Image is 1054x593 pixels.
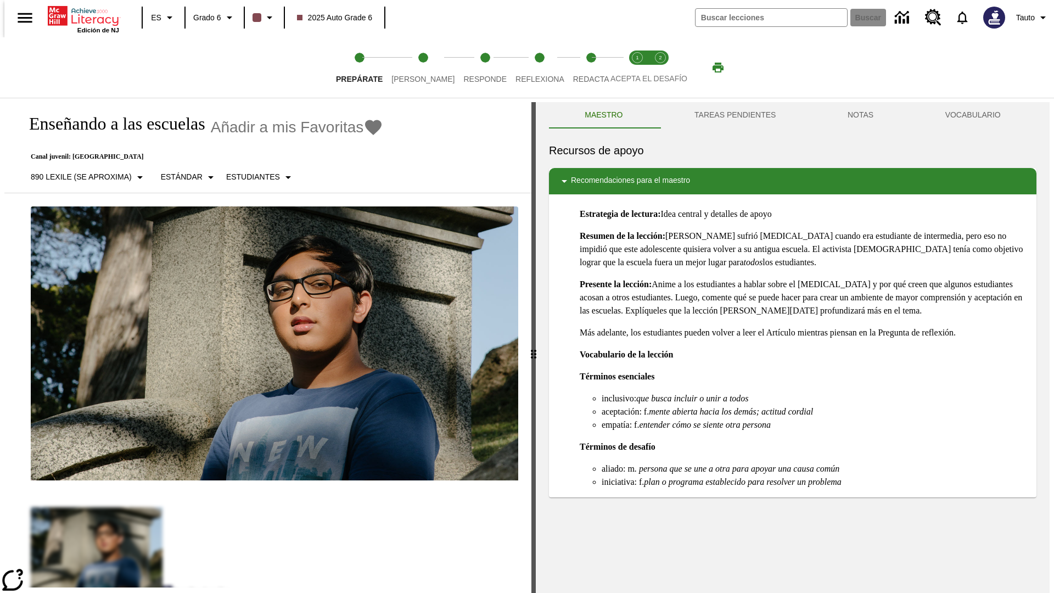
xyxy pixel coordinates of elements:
span: Añadir a mis Favoritas [211,119,364,136]
button: NOTAS [812,102,910,128]
em: que busca [636,394,671,403]
p: 890 Lexile (Se aproxima) [31,171,132,183]
span: Responde [463,75,507,83]
button: Acepta el desafío contesta step 2 of 2 [644,37,676,98]
span: Reflexiona [515,75,564,83]
button: Añadir a mis Favoritas - Enseñando a las escuelas [211,118,384,137]
text: 2 [659,55,661,60]
input: Buscar campo [696,9,847,26]
em: incluir o unir a todos [674,394,749,403]
div: Recomendaciones para el maestro [549,168,1036,194]
p: Idea central y detalles de apoyo [580,208,1028,221]
em: entender [639,420,670,429]
div: Pulsa la tecla de intro o la barra espaciadora y luego presiona las flechas de derecha e izquierd... [531,102,536,593]
span: Tauto [1016,12,1035,24]
li: iniciativa: f. [602,475,1028,489]
button: VOCABULARIO [909,102,1036,128]
em: plan o programa establecido para resolver un problema [644,477,842,486]
div: Portada [48,4,119,33]
strong: Estrategia de lectura: [580,209,661,219]
button: Grado: Grado 6, Elige un grado [189,8,240,27]
li: empatía: f. [602,418,1028,432]
h1: Enseñando a las escuelas [18,114,205,134]
span: ACEPTA EL DESAFÍO [610,74,687,83]
li: aliado: m [602,462,1028,475]
span: Edición de NJ [77,27,119,33]
p: Más adelante, los estudiantes pueden volver a leer el Artículo mientras piensan en la Pregunta de... [580,326,1028,339]
span: 2025 Auto Grade 6 [297,12,373,24]
button: Imprimir [700,58,736,77]
span: Prepárate [336,75,383,83]
p: Anime a los estudiantes a hablar sobre el [MEDICAL_DATA] y por qué creen que algunos estudiantes ... [580,278,1028,317]
li: inclusivo: [602,392,1028,405]
button: El color de la clase es café oscuro. Cambiar el color de la clase. [248,8,281,27]
span: ES [151,12,161,24]
span: Grado 6 [193,12,221,24]
button: TAREAS PENDIENTES [659,102,812,128]
text: 1 [636,55,638,60]
em: todos [744,258,763,267]
button: Seleccionar estudiante [222,167,299,187]
div: reading [4,102,531,588]
a: Notificaciones [948,3,977,32]
button: Abrir el menú lateral [9,2,41,34]
p: Canal juvenil: [GEOGRAPHIC_DATA] [18,153,383,161]
button: Acepta el desafío lee step 1 of 2 [621,37,653,98]
em: cómo se siente otra persona [672,420,771,429]
div: activity [536,102,1050,593]
button: Perfil/Configuración [1012,8,1054,27]
h6: Recursos de apoyo [549,142,1036,159]
button: Prepárate step 1 of 5 [327,37,391,98]
a: Centro de recursos, Se abrirá en una pestaña nueva. [918,3,948,32]
li: aceptación: f. [602,405,1028,418]
span: Redacta [573,75,609,83]
button: Lee step 2 of 5 [383,37,463,98]
button: Maestro [549,102,659,128]
strong: Resumen de la lección: [580,231,665,240]
strong: Presente la lección: [580,279,652,289]
div: Instructional Panel Tabs [549,102,1036,128]
p: [PERSON_NAME] sufrió [MEDICAL_DATA] cuando era estudiante de intermedia, pero eso no impidió que ... [580,230,1028,269]
strong: Términos esenciales [580,372,654,381]
em: abierta hacia los demás; actitud cordial [672,407,813,416]
strong: Términos de desafío [580,442,655,451]
p: Estándar [161,171,203,183]
button: Escoja un nuevo avatar [977,3,1012,32]
button: Reflexiona step 4 of 5 [507,37,573,98]
p: Recomendaciones para el maestro [571,175,690,188]
span: [PERSON_NAME] [391,75,455,83]
button: Lenguaje: ES, Selecciona un idioma [146,8,181,27]
button: Seleccione Lexile, 890 Lexile (Se aproxima) [26,167,151,187]
em: mente [649,407,670,416]
img: Avatar [983,7,1005,29]
p: Estudiantes [226,171,280,183]
em: . persona que se une a otra para apoyar una causa común [635,464,839,473]
img: un adolescente sentado cerca de una gran lápida de cementerio. [31,206,518,481]
button: Tipo de apoyo, Estándar [156,167,222,187]
a: Centro de información [888,3,918,33]
strong: Vocabulario de la lección [580,350,674,359]
button: Responde step 3 of 5 [455,37,515,98]
button: Redacta step 5 of 5 [564,37,618,98]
